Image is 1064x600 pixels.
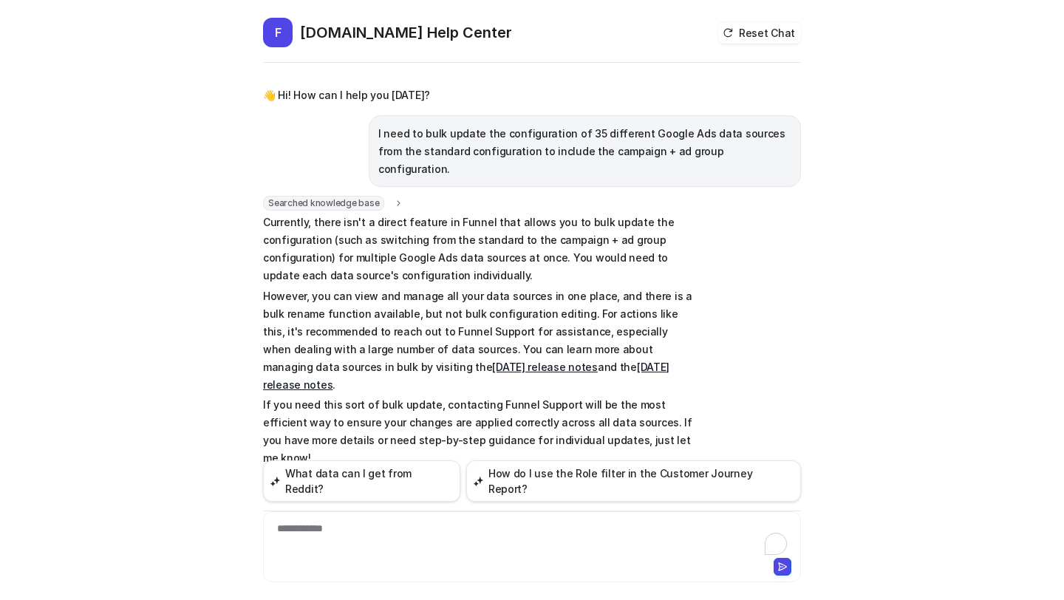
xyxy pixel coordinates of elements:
[466,460,801,502] button: How do I use the Role filter in the Customer Journey Report?
[300,22,512,43] h2: [DOMAIN_NAME] Help Center
[263,287,695,394] p: However, you can view and manage all your data sources in one place, and there is a bulk rename f...
[263,361,669,391] a: [DATE] release notes
[263,18,293,47] span: F
[263,460,460,502] button: What data can I get from Reddit?
[263,196,384,211] span: Searched knowledge base
[263,86,430,104] p: 👋 Hi! How can I help you [DATE]?
[267,521,797,555] div: To enrich screen reader interactions, please activate Accessibility in Grammarly extension settings
[492,361,597,373] a: [DATE] release notes
[263,214,695,284] p: Currently, there isn't a direct feature in Funnel that allows you to bulk update the configuratio...
[718,22,801,44] button: Reset Chat
[263,396,695,467] p: If you need this sort of bulk update, contacting Funnel Support will be the most efficient way to...
[378,125,791,178] p: I need to bulk update the configuration of 35 different Google Ads data sources from the standard...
